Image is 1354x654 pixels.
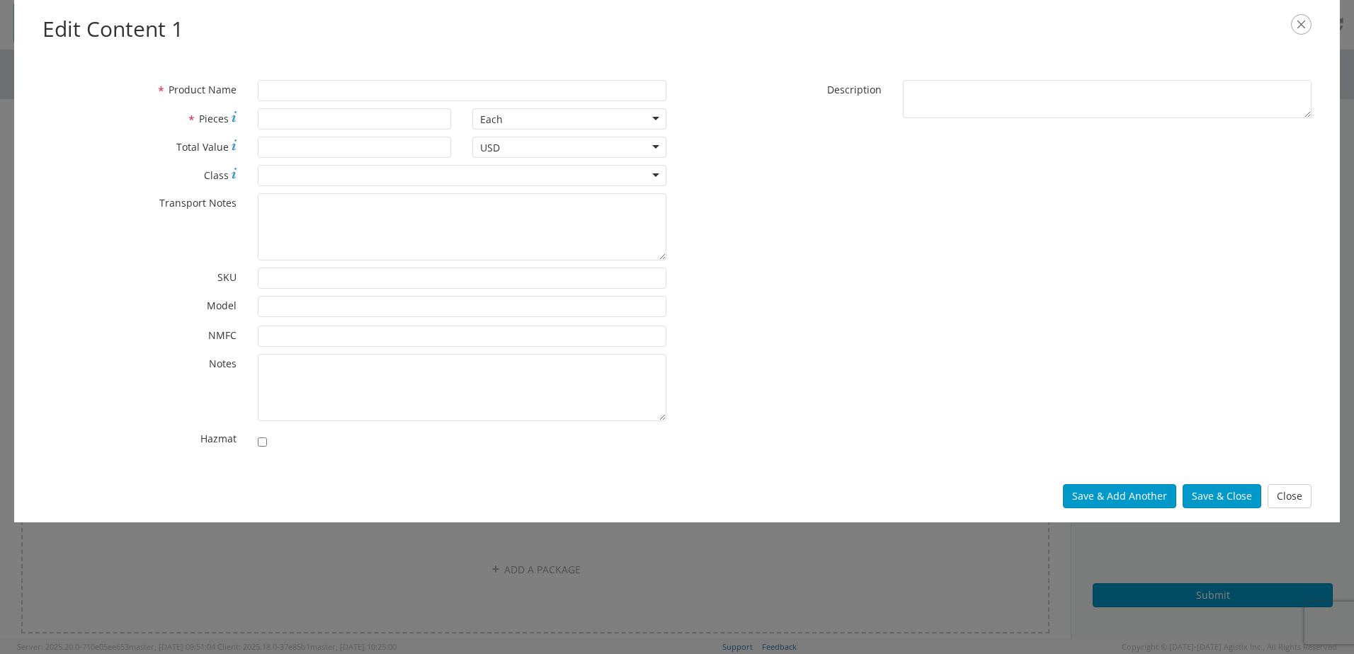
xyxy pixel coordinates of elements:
span: SKU [217,270,237,284]
span: Description [827,83,882,96]
span: NMFC [208,328,237,342]
span: Transport Notes [159,196,237,210]
span: Pieces [199,112,229,125]
h2: Edit Content 1 [42,14,1312,45]
span: Hazmat [200,432,237,445]
div: Each [480,113,503,127]
span: Notes [209,357,237,370]
span: Product Name [169,83,237,96]
button: Save & Add Another [1063,484,1176,508]
span: Model [207,299,237,312]
button: Close [1268,484,1312,508]
span: Total Value [176,140,229,154]
button: Save & Close [1183,484,1261,508]
div: USD [480,141,500,155]
span: Class [204,168,229,182]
